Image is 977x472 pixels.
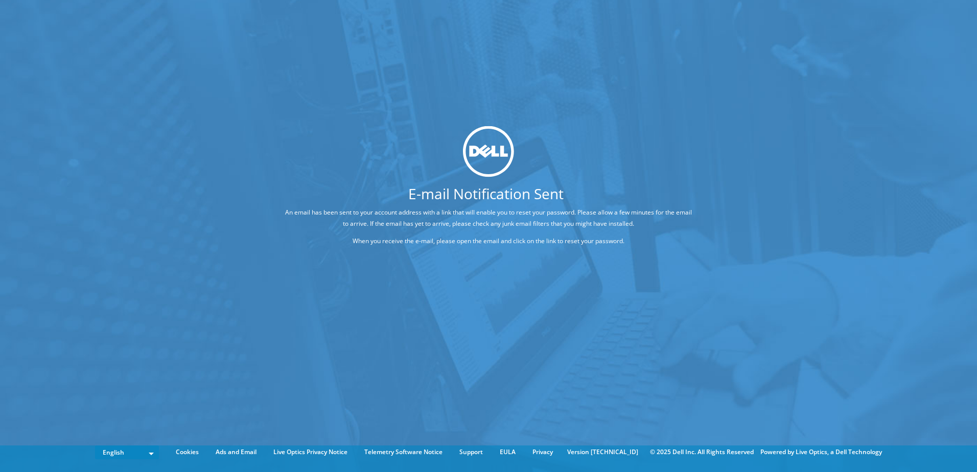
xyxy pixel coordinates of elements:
li: Powered by Live Optics, a Dell Technology [760,446,882,458]
p: An email has been sent to your account address with a link that will enable you to reset your pas... [283,207,694,229]
a: EULA [492,446,523,458]
li: © 2025 Dell Inc. All Rights Reserved [645,446,759,458]
li: Version [TECHNICAL_ID] [562,446,643,458]
a: Telemetry Software Notice [357,446,450,458]
a: Cookies [168,446,206,458]
img: dell_svg_logo.svg [463,126,514,177]
h1: E-mail Notification Sent [244,186,728,201]
a: Live Optics Privacy Notice [266,446,355,458]
a: Privacy [525,446,561,458]
p: When you receive the e-mail, please open the email and click on the link to reset your password. [283,235,694,247]
a: Support [452,446,491,458]
a: Ads and Email [208,446,264,458]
